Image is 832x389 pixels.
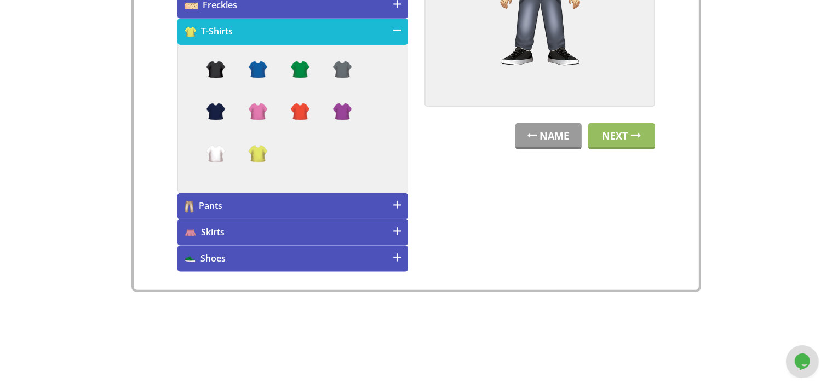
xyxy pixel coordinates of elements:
h4: Pants [177,193,408,219]
iframe: chat widget [786,345,821,378]
h4: Shoes [177,246,408,272]
h4: Skirts [177,219,408,246]
a: NAME [515,123,582,149]
h4: T-Shirts [177,19,408,45]
a: Next [588,123,655,149]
